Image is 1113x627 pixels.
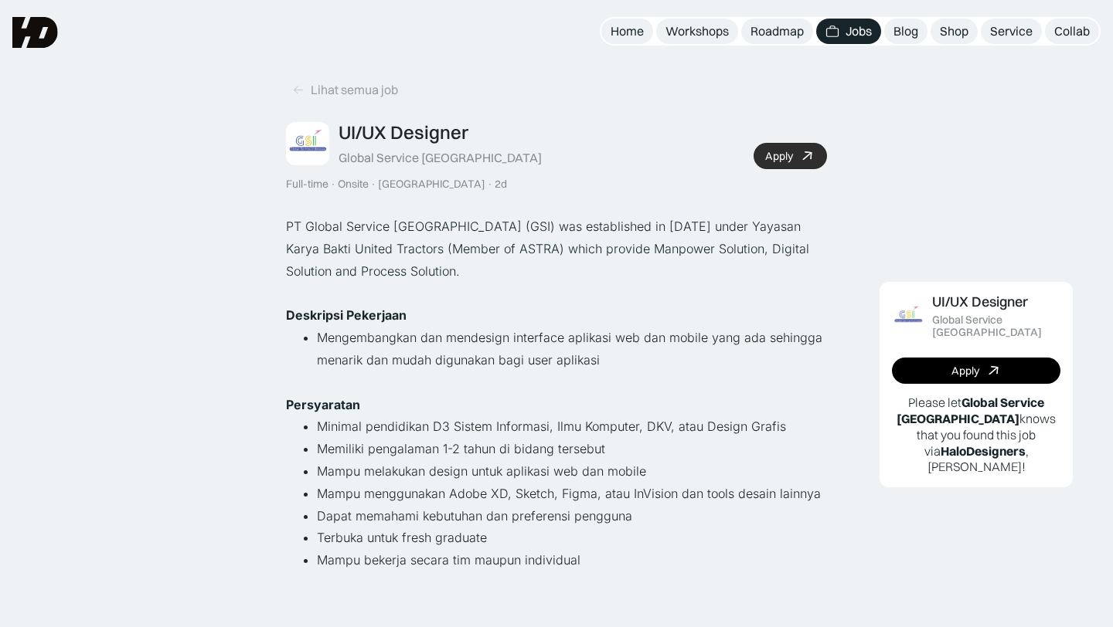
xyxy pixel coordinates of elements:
li: Mampu melakukan design untuk aplikasi web dan mobile [317,460,827,483]
div: Lihat semua job [311,82,398,98]
li: Mampu menggunakan Adobe XD, Sketch, Figma, atau InVision dan tools desain lainnya [317,483,827,505]
li: Mengembangkan dan mendesign interface aplikasi web dan mobile yang ada sehingga menarik dan mudah... [317,327,827,371]
p: Please let knows that you found this job via , [PERSON_NAME]! [892,395,1060,475]
div: · [370,178,376,191]
a: Apply [754,143,827,169]
div: Apply [765,150,793,163]
p: ‍ [286,283,827,305]
div: Service [990,23,1033,39]
a: Shop [931,19,978,44]
img: Job Image [286,122,329,165]
div: Global Service [GEOGRAPHIC_DATA] [339,150,542,166]
p: ‍ [286,571,827,594]
a: Blog [884,19,927,44]
p: ‍ [286,371,827,394]
a: Service [981,19,1042,44]
div: · [487,178,493,191]
div: Home [611,23,644,39]
a: Jobs [816,19,881,44]
li: Minimal pendidikan D3 Sistem Informasi, Ilmu Komputer, DKV, atau Design Grafis [317,415,827,438]
a: Roadmap [741,19,813,44]
div: 2d [495,178,507,191]
li: Dapat memahami kebutuhan dan preferensi pengguna [317,505,827,527]
div: Onsite [338,178,369,191]
div: · [330,178,336,191]
div: Global Service [GEOGRAPHIC_DATA] [932,313,1060,340]
li: Mampu bekerja secara tim maupun individual [317,549,827,571]
strong: Persyaratan [286,397,360,412]
div: Apply [951,364,979,378]
a: Apply [892,358,1060,384]
b: HaloDesigners [941,443,1026,459]
div: Workshops [665,23,729,39]
p: PT Global Service [GEOGRAPHIC_DATA] (GSI) was established in [DATE] under Yayasan Karya Bakti Uni... [286,215,827,282]
div: UI/UX Designer [339,121,468,144]
img: Job Image [892,300,924,333]
li: Memiliki pengalaman 1-2 tahun di bidang tersebut [317,438,827,460]
div: Roadmap [751,23,804,39]
strong: Deskripsi Pekerjaan [286,307,407,323]
a: Workshops [656,19,738,44]
div: Full-time [286,178,328,191]
div: Blog [893,23,918,39]
div: Shop [940,23,968,39]
li: Terbuka untuk fresh graduate [317,527,827,549]
div: Collab [1054,23,1090,39]
a: Collab [1045,19,1099,44]
div: [GEOGRAPHIC_DATA] [378,178,485,191]
b: Global Service [GEOGRAPHIC_DATA] [897,395,1044,426]
div: UI/UX Designer [932,294,1028,310]
a: Lihat semua job [286,77,404,103]
div: Jobs [846,23,872,39]
a: Home [601,19,653,44]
